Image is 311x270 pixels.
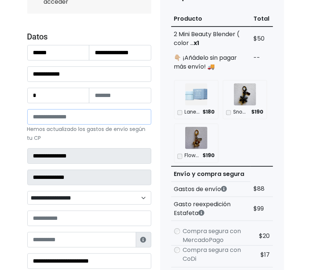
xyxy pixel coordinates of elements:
[233,108,249,116] p: Snow flake coach charm
[184,108,200,116] p: Laneige mini water mask 10ml
[171,181,250,197] th: Gastos de envío
[199,210,205,216] i: Estafeta cobra este monto extra por ser un CP de difícil acceso
[183,246,248,263] label: Compra segura con CoDi
[250,51,273,74] td: --
[171,51,250,74] td: 👇🏼 ¡Añádelo sin pagar más envío! 🚚
[141,237,146,243] i: Estafeta lo usará para ponerse en contacto en caso de tener algún problema con el envío
[203,108,215,116] span: $180
[194,39,200,47] strong: x1
[261,250,270,259] span: $17
[234,83,256,105] img: Snow flake coach charm
[250,181,273,197] td: $88
[259,232,270,240] span: $20
[252,108,264,116] span: $190
[184,152,200,159] p: Flower charm
[171,197,250,221] th: Gasto reexpedición Estafeta
[250,11,273,27] th: Total
[221,186,227,192] i: Los gastos de envío dependen de códigos postales. ¡Te puedes llevar más productos en un solo envío !
[27,32,151,42] h4: Datos
[171,11,250,27] th: Producto
[185,83,207,105] img: Laneige mini water mask 10ml
[27,125,146,142] small: Hemos actualizado los gastos de envío según tu CP
[171,166,250,182] th: Envío y compra segura
[183,227,248,245] label: Compra segura con MercadoPago
[250,27,273,51] td: $50
[203,152,215,159] span: $190
[185,127,207,149] img: Flower charm
[171,27,250,51] td: 2 Mini Beauty Blender ( color ...
[250,197,273,221] td: $99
